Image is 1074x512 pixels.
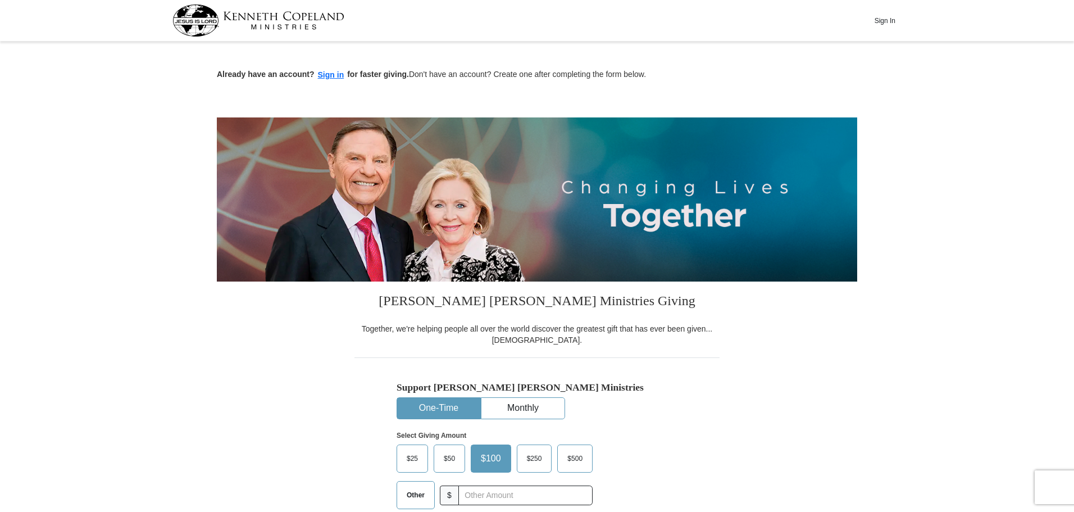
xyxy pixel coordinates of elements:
[172,4,344,37] img: kcm-header-logo.svg
[438,450,461,467] span: $50
[397,398,480,419] button: One-Time
[217,70,409,79] strong: Already have an account? for faster giving.
[475,450,507,467] span: $100
[521,450,548,467] span: $250
[868,12,902,29] button: Sign In
[354,282,720,323] h3: [PERSON_NAME] [PERSON_NAME] Ministries Giving
[315,69,348,81] button: Sign in
[354,323,720,346] div: Together, we're helping people all over the world discover the greatest gift that has ever been g...
[401,450,424,467] span: $25
[401,487,430,504] span: Other
[458,486,593,505] input: Other Amount
[397,382,677,393] h5: Support [PERSON_NAME] [PERSON_NAME] Ministries
[397,432,466,439] strong: Select Giving Amount
[562,450,588,467] span: $500
[481,398,565,419] button: Monthly
[440,486,459,505] span: $
[217,69,857,81] p: Don't have an account? Create one after completing the form below.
